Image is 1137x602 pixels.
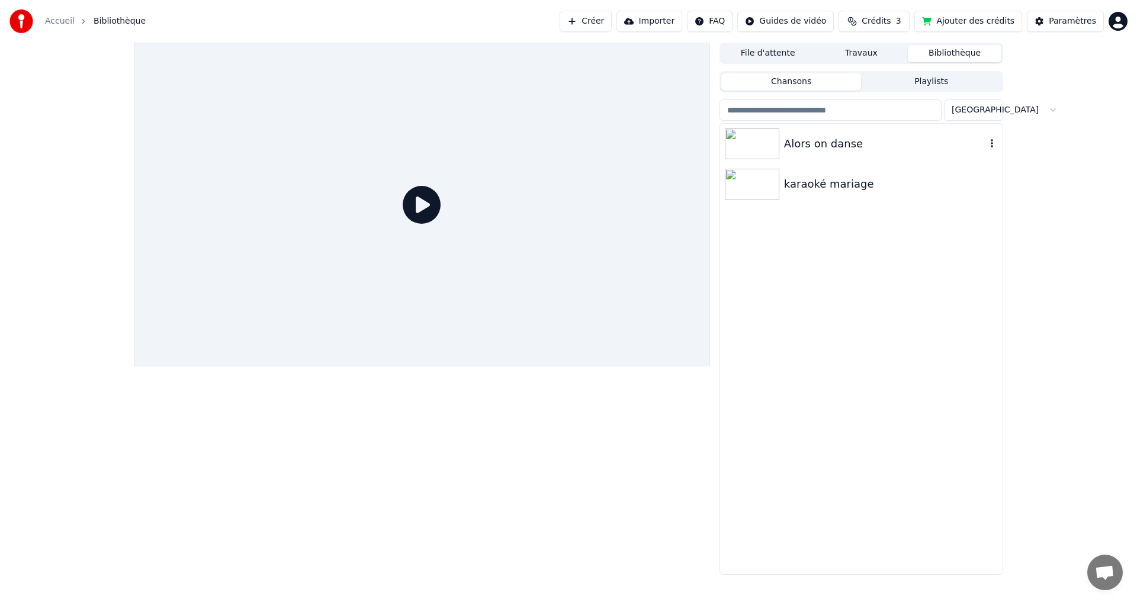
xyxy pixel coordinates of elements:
button: Travaux [815,45,908,62]
img: youka [9,9,33,33]
button: Ajouter des crédits [914,11,1022,32]
nav: breadcrumb [45,15,146,27]
button: Paramètres [1027,11,1104,32]
button: Créer [560,11,612,32]
div: Paramètres [1049,15,1096,27]
button: Playlists [861,73,1001,91]
button: Importer [616,11,682,32]
div: Alors on danse [784,136,986,152]
button: FAQ [687,11,733,32]
span: [GEOGRAPHIC_DATA] [952,104,1039,116]
div: karaoké mariage [784,176,998,192]
button: Chansons [721,73,862,91]
button: Crédits3 [839,11,910,32]
span: 3 [896,15,901,27]
button: Guides de vidéo [737,11,834,32]
span: Crédits [862,15,891,27]
a: Accueil [45,15,75,27]
button: File d'attente [721,45,815,62]
button: Bibliothèque [908,45,1001,62]
span: Bibliothèque [94,15,146,27]
div: Ouvrir le chat [1087,555,1123,590]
